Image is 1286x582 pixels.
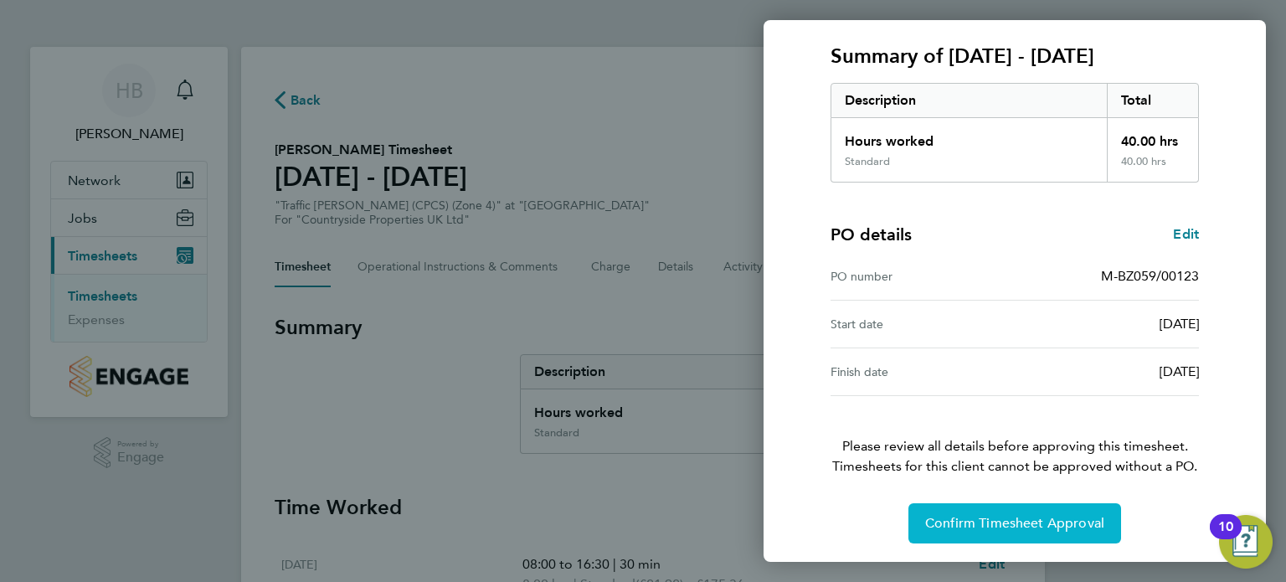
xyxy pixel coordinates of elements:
[810,396,1219,476] p: Please review all details before approving this timesheet.
[831,84,1107,117] div: Description
[1107,118,1199,155] div: 40.00 hrs
[831,362,1015,382] div: Finish date
[831,118,1107,155] div: Hours worked
[1015,362,1199,382] div: [DATE]
[1107,84,1199,117] div: Total
[1015,314,1199,334] div: [DATE]
[908,503,1121,543] button: Confirm Timesheet Approval
[925,515,1104,532] span: Confirm Timesheet Approval
[810,456,1219,476] span: Timesheets for this client cannot be approved without a PO.
[1107,155,1199,182] div: 40.00 hrs
[845,155,890,168] div: Standard
[831,43,1199,70] h3: Summary of [DATE] - [DATE]
[831,223,912,246] h4: PO details
[831,83,1199,183] div: Summary of 18 - 24 Aug 2025
[1218,527,1233,549] div: 10
[1101,268,1199,284] span: M-BZ059/00123
[1173,224,1199,245] a: Edit
[1219,515,1273,569] button: Open Resource Center, 10 new notifications
[831,314,1015,334] div: Start date
[1173,226,1199,242] span: Edit
[831,266,1015,286] div: PO number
